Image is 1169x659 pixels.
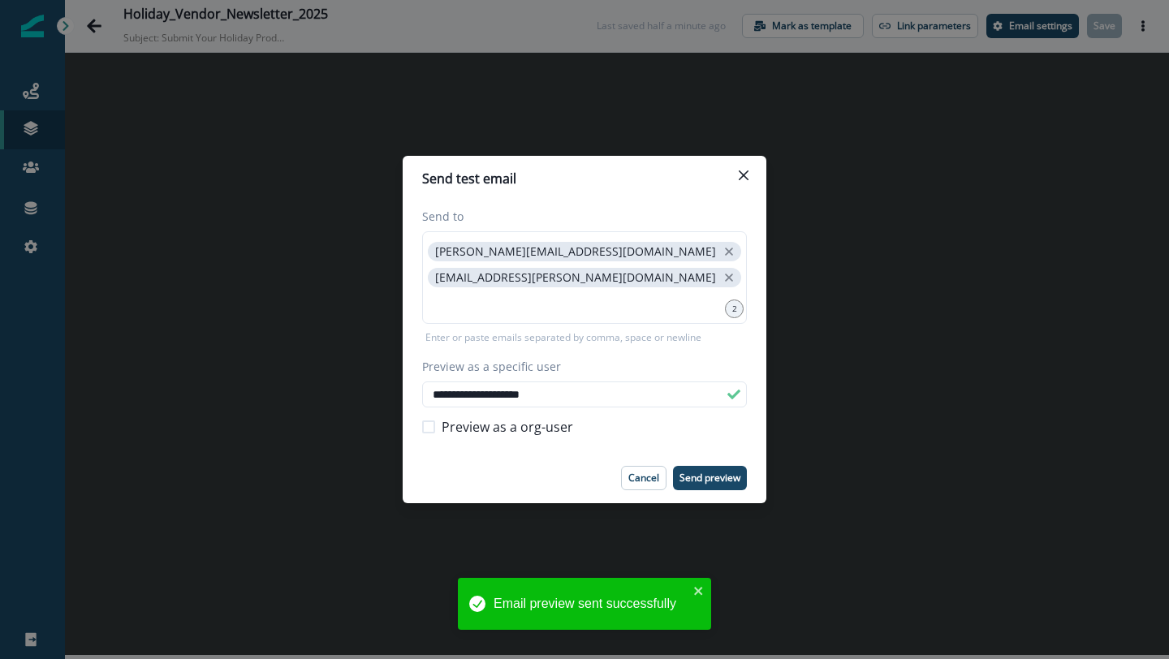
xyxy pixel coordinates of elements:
p: [PERSON_NAME][EMAIL_ADDRESS][DOMAIN_NAME] [435,245,716,259]
label: Send to [422,208,737,225]
span: Preview as a org-user [442,417,573,437]
p: Send test email [422,169,516,188]
button: close [721,243,737,260]
div: Email preview sent successfully [494,594,688,614]
button: Cancel [621,466,666,490]
p: Cancel [628,472,659,484]
button: Close [731,162,757,188]
button: close [721,269,737,286]
p: Send preview [679,472,740,484]
label: Preview as a specific user [422,358,737,375]
button: close [693,584,705,597]
button: Send preview [673,466,747,490]
p: Enter or paste emails separated by comma, space or newline [422,330,705,345]
p: [EMAIL_ADDRESS][PERSON_NAME][DOMAIN_NAME] [435,271,716,285]
div: 2 [725,299,744,318]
